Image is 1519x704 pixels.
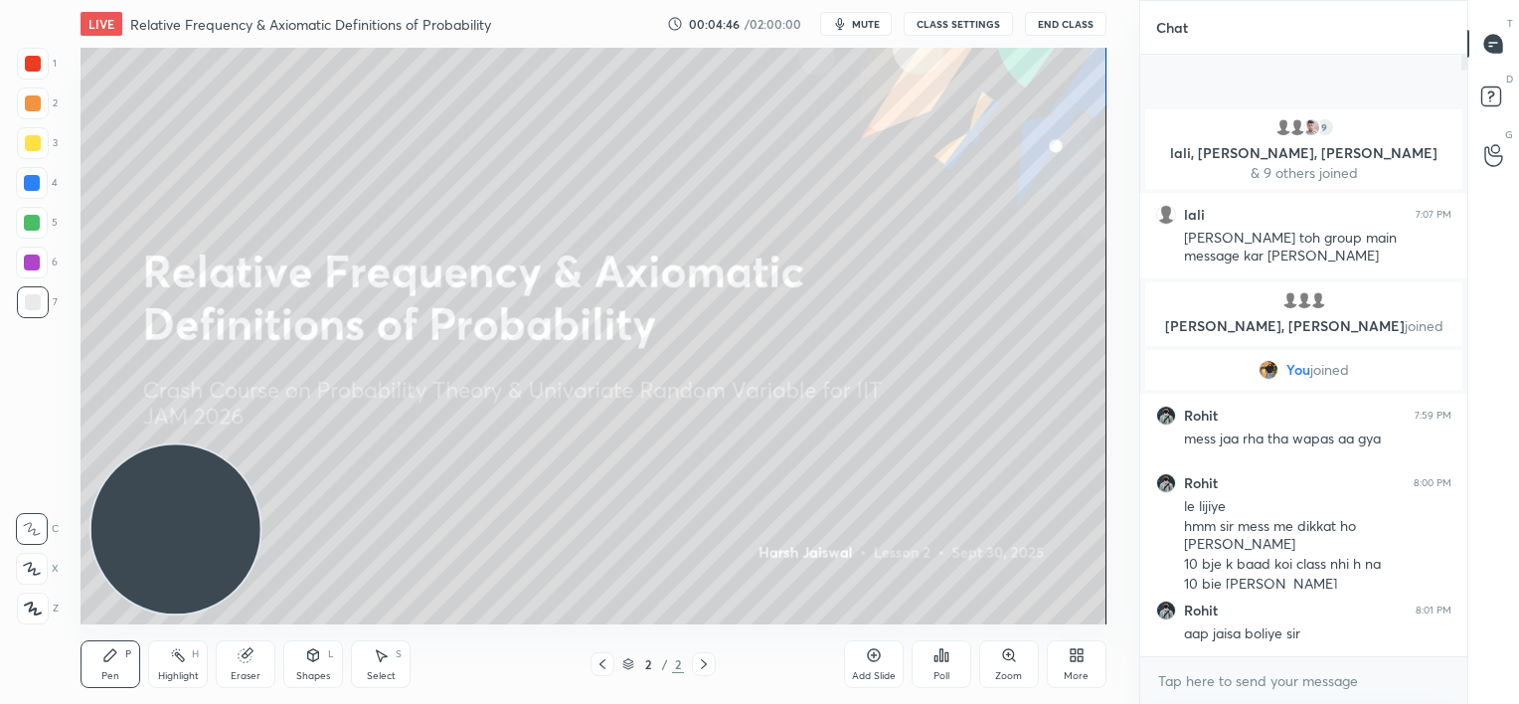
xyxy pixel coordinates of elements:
[1140,105,1467,656] div: grid
[1025,12,1106,36] button: End Class
[1507,16,1513,31] p: T
[367,671,396,681] div: Select
[1506,72,1513,87] p: D
[1184,517,1451,555] div: hmm sir mess me dikkat ho [PERSON_NAME]
[296,671,330,681] div: Shapes
[1064,671,1089,681] div: More
[1505,127,1513,142] p: G
[1280,290,1300,310] img: default.png
[1308,290,1328,310] img: default.png
[995,671,1022,681] div: Zoom
[125,649,131,659] div: P
[16,167,58,199] div: 4
[17,286,58,318] div: 7
[662,658,668,670] div: /
[17,88,58,119] div: 2
[1184,430,1451,449] div: mess jaa rha tha wapas aa gya
[1157,165,1450,181] p: & 9 others joined
[1157,145,1450,161] p: lali, [PERSON_NAME], [PERSON_NAME]
[16,553,59,585] div: X
[1310,362,1349,378] span: joined
[1156,205,1176,225] img: default.png
[1259,360,1278,380] img: 5e1f66a2e018416d848ccd0b71c63bf1.jpg
[1184,602,1218,619] h6: Rohit
[1184,497,1451,517] div: le lijiye
[396,649,402,659] div: S
[1184,229,1451,266] div: [PERSON_NAME] toh group main message kar [PERSON_NAME]
[1405,316,1443,335] span: joined
[16,513,59,545] div: C
[101,671,119,681] div: Pen
[1140,1,1204,54] p: Chat
[904,12,1013,36] button: CLASS SETTINGS
[1156,601,1176,620] img: 510ebc19f8734d96b43c8e4fc9fbdc4e.jpg
[17,593,59,624] div: Z
[17,127,58,159] div: 3
[820,12,892,36] button: mute
[1184,555,1451,575] div: 10 bje k baad koi class nhi h na
[1414,477,1451,489] div: 8:00 PM
[231,671,260,681] div: Eraser
[672,655,684,673] div: 2
[1294,290,1314,310] img: default.png
[1315,117,1335,137] div: 9
[1273,117,1293,137] img: default.png
[17,48,57,80] div: 1
[1156,406,1176,426] img: 510ebc19f8734d96b43c8e4fc9fbdc4e.jpg
[1287,117,1307,137] img: default.png
[16,207,58,239] div: 5
[81,12,122,36] div: LIVE
[192,649,199,659] div: H
[1415,410,1451,422] div: 7:59 PM
[328,649,334,659] div: L
[1286,362,1310,378] span: You
[638,658,658,670] div: 2
[1156,473,1176,493] img: 510ebc19f8734d96b43c8e4fc9fbdc4e.jpg
[852,17,880,31] span: mute
[1301,117,1321,137] img: c45aa34c5ceb498eabd9c86759d599e2.jpg
[1184,407,1218,425] h6: Rohit
[16,247,58,278] div: 6
[130,15,491,34] h4: Relative Frequency & Axiomatic Definitions of Probability
[1184,206,1205,224] h6: lali
[852,671,896,681] div: Add Slide
[1416,605,1451,616] div: 8:01 PM
[1184,474,1218,492] h6: Rohit
[1157,318,1450,334] p: [PERSON_NAME], [PERSON_NAME]
[1184,624,1451,644] div: aap jaisa boliye sir
[1416,209,1451,221] div: 7:07 PM
[933,671,949,681] div: Poll
[158,671,199,681] div: Highlight
[1184,575,1451,595] div: 10 bje [PERSON_NAME]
